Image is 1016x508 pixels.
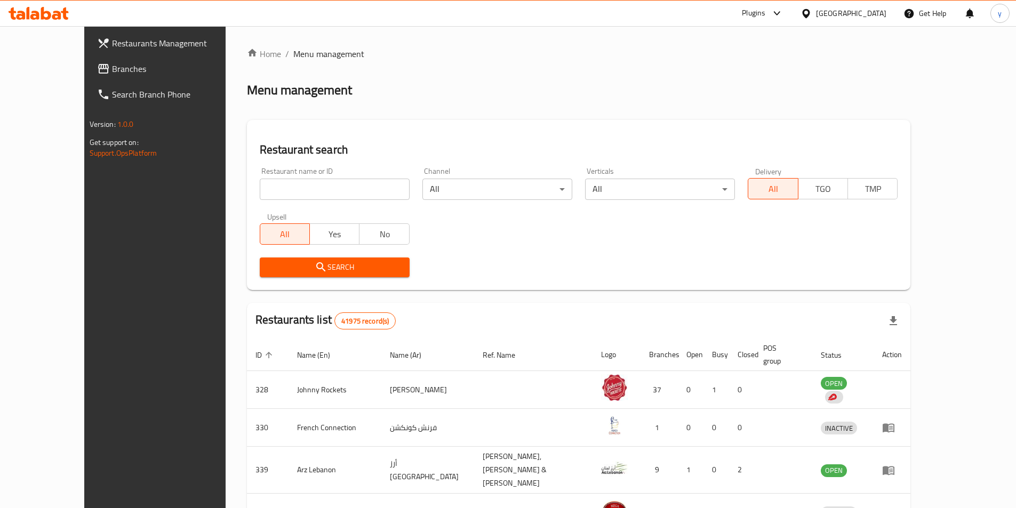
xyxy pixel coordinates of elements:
div: [GEOGRAPHIC_DATA] [816,7,886,19]
td: 328 [247,371,289,409]
td: 0 [729,371,755,409]
div: Menu [882,421,902,434]
a: Branches [89,56,254,82]
button: All [260,223,310,245]
h2: Menu management [247,82,352,99]
th: Branches [641,338,678,371]
td: 0 [729,409,755,447]
img: French Connection [601,412,628,439]
input: Search for restaurant name or ID.. [260,179,410,200]
span: INACTIVE [821,422,857,434]
a: Home [247,47,281,60]
span: POS group [763,342,799,367]
span: OPEN [821,377,847,390]
span: Status [821,349,855,361]
span: 1.0.0 [117,117,134,131]
td: 0 [703,447,729,494]
div: Total records count [334,312,396,329]
button: TMP [847,178,898,199]
td: 2 [729,447,755,494]
td: [PERSON_NAME] [381,371,474,409]
td: 0 [678,371,703,409]
td: Johnny Rockets [289,371,382,409]
span: Ref. Name [483,349,529,361]
span: Menu management [293,47,364,60]
span: Version: [90,117,116,131]
img: Johnny Rockets [601,374,628,401]
h2: Restaurants list [255,312,396,329]
button: Search [260,257,410,277]
button: All [748,178,798,199]
td: 0 [703,409,729,447]
span: Search Branch Phone [112,88,245,101]
div: Export file [881,308,906,334]
img: delivery hero logo [827,392,837,402]
td: 1 [641,409,678,447]
div: Plugins [742,7,765,20]
span: 41975 record(s) [335,316,395,326]
td: 330 [247,409,289,447]
li: / [285,47,289,60]
span: OPEN [821,464,847,477]
span: Get support on: [90,135,139,149]
td: فرنش كونكشن [381,409,474,447]
span: TMP [852,181,893,197]
td: Arz Lebanon [289,447,382,494]
td: 1 [678,447,703,494]
span: Restaurants Management [112,37,245,50]
span: y [998,7,1002,19]
a: Support.OpsPlatform [90,146,157,160]
div: All [422,179,572,200]
th: Busy [703,338,729,371]
td: 0 [678,409,703,447]
a: Search Branch Phone [89,82,254,107]
img: Arz Lebanon [601,455,628,481]
span: ID [255,349,276,361]
span: Name (Ar) [390,349,435,361]
h2: Restaurant search [260,142,898,158]
div: All [585,179,735,200]
td: أرز [GEOGRAPHIC_DATA] [381,447,474,494]
button: Yes [309,223,359,245]
a: Restaurants Management [89,30,254,56]
span: Yes [314,227,355,242]
th: Closed [729,338,755,371]
td: French Connection [289,409,382,447]
label: Delivery [755,167,782,175]
div: Indicates that the vendor menu management has been moved to DH Catalog service [825,391,843,404]
span: All [265,227,306,242]
th: Logo [593,338,641,371]
span: Search [268,261,401,274]
span: All [753,181,794,197]
td: [PERSON_NAME],[PERSON_NAME] & [PERSON_NAME] [474,447,593,494]
div: Menu [882,464,902,477]
button: No [359,223,409,245]
button: TGO [798,178,848,199]
span: TGO [803,181,844,197]
th: Action [874,338,910,371]
nav: breadcrumb [247,47,911,60]
span: No [364,227,405,242]
td: 9 [641,447,678,494]
td: 339 [247,447,289,494]
td: 37 [641,371,678,409]
th: Open [678,338,703,371]
td: 1 [703,371,729,409]
span: Branches [112,62,245,75]
span: Name (En) [297,349,344,361]
label: Upsell [267,213,287,220]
